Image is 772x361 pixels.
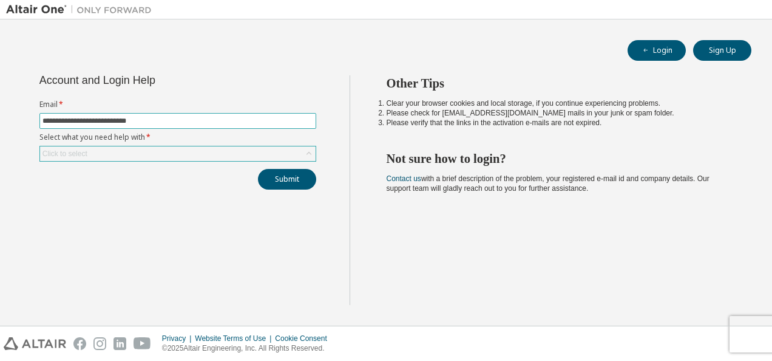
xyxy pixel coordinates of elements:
div: Cookie Consent [275,334,334,343]
img: linkedin.svg [113,337,126,350]
button: Sign Up [693,40,751,61]
div: Click to select [40,146,316,161]
p: © 2025 Altair Engineering, Inc. All Rights Reserved. [162,343,334,354]
li: Please verify that the links in the activation e-mails are not expired. [387,118,730,128]
img: instagram.svg [93,337,106,350]
h2: Other Tips [387,75,730,91]
div: Privacy [162,334,195,343]
label: Email [39,100,316,109]
span: with a brief description of the problem, your registered e-mail id and company details. Our suppo... [387,174,709,193]
button: Submit [258,169,316,190]
button: Login [628,40,686,61]
img: youtube.svg [134,337,151,350]
label: Select what you need help with [39,132,316,142]
a: Contact us [387,174,421,183]
img: facebook.svg [73,337,86,350]
img: altair_logo.svg [4,337,66,350]
li: Please check for [EMAIL_ADDRESS][DOMAIN_NAME] mails in your junk or spam folder. [387,108,730,118]
li: Clear your browser cookies and local storage, if you continue experiencing problems. [387,98,730,108]
div: Website Terms of Use [195,334,275,343]
h2: Not sure how to login? [387,151,730,167]
div: Account and Login Help [39,75,261,85]
div: Click to select [42,149,87,159]
img: Altair One [6,4,158,16]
